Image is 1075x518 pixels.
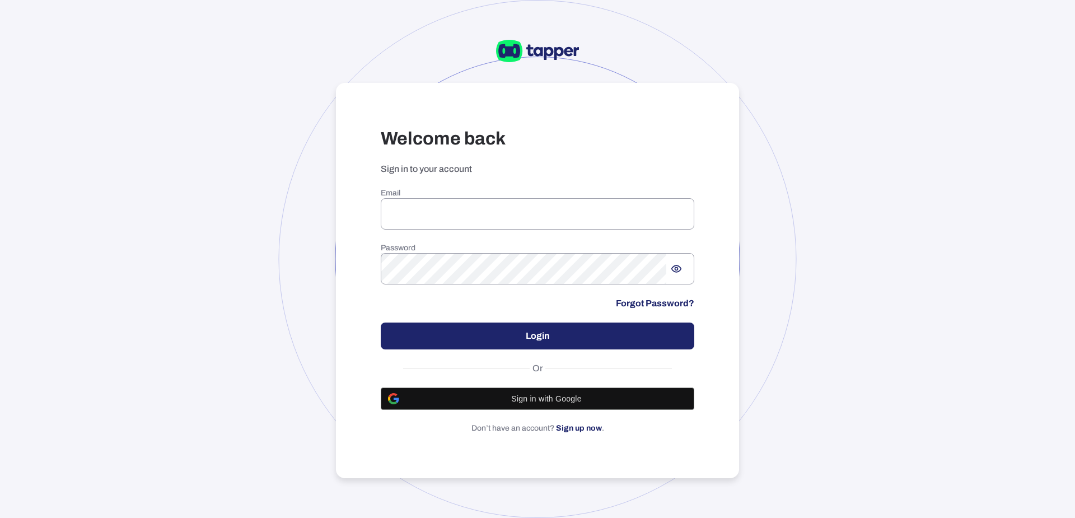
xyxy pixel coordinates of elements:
[616,298,694,309] a: Forgot Password?
[666,259,686,279] button: Show password
[530,363,546,374] span: Or
[381,164,694,175] p: Sign in to your account
[381,128,694,150] h3: Welcome back
[381,188,694,198] h6: Email
[381,423,694,433] p: Don’t have an account? .
[406,394,687,403] span: Sign in with Google
[381,388,694,410] button: Sign in with Google
[556,424,602,432] a: Sign up now
[381,243,694,253] h6: Password
[381,323,694,349] button: Login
